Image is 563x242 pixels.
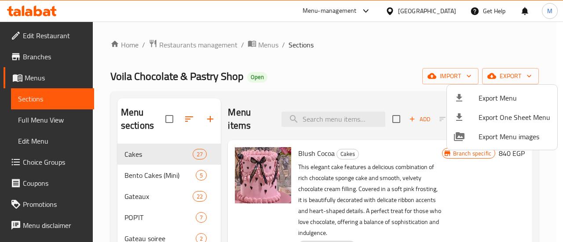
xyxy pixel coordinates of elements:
li: Export Menu images [447,127,557,146]
li: Export one sheet menu items [447,108,557,127]
span: Export Menu [479,93,550,103]
span: Export One Sheet Menu [479,112,550,123]
li: Export menu items [447,88,557,108]
span: Export Menu images [479,131,550,142]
